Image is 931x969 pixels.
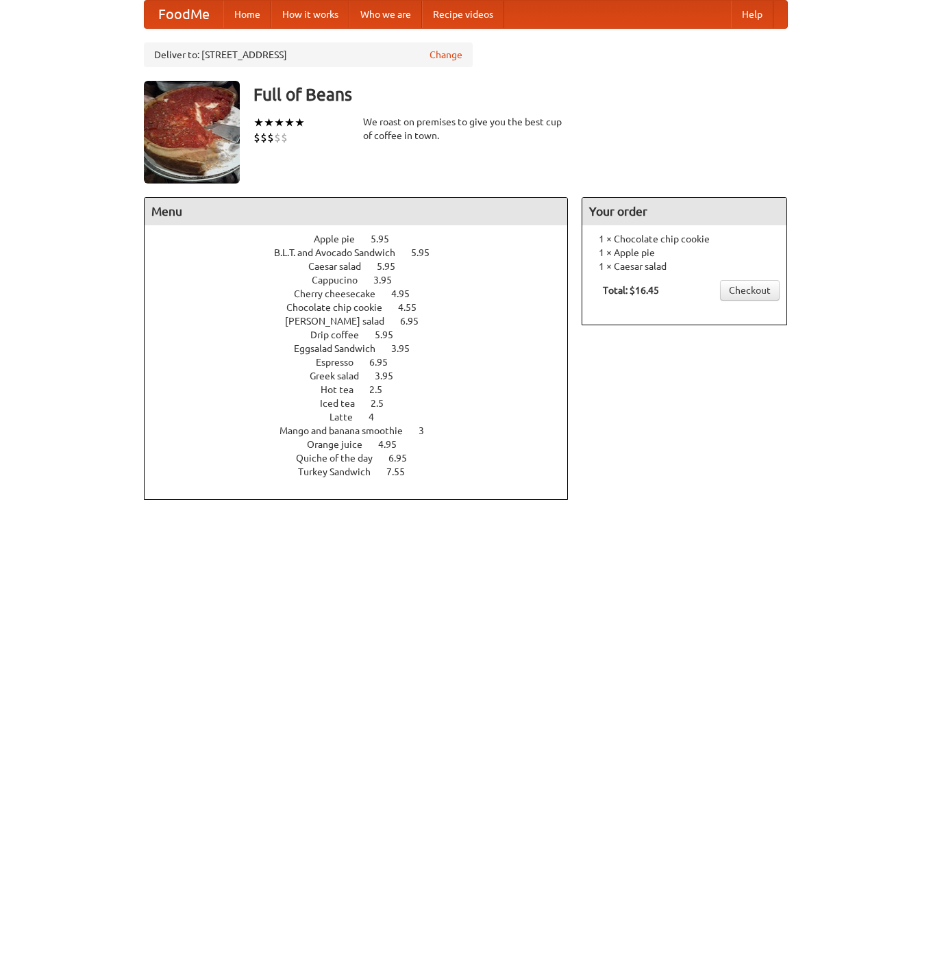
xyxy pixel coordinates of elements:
[369,412,388,423] span: 4
[267,130,274,145] li: $
[285,316,398,327] span: [PERSON_NAME] salad
[307,439,422,450] a: Orange juice 4.95
[430,48,462,62] a: Change
[144,42,473,67] div: Deliver to: [STREET_ADDRESS]
[294,288,389,299] span: Cherry cheesecake
[310,329,373,340] span: Drip coffee
[419,425,438,436] span: 3
[391,288,423,299] span: 4.95
[253,115,264,130] li: ★
[296,453,432,464] a: Quiche of the day 6.95
[281,130,288,145] li: $
[349,1,422,28] a: Who we are
[373,275,406,286] span: 3.95
[310,329,419,340] a: Drip coffee 5.95
[295,115,305,130] li: ★
[274,247,455,258] a: B.L.T. and Avocado Sandwich 5.95
[294,343,435,354] a: Eggsalad Sandwich 3.95
[398,302,430,313] span: 4.55
[589,260,780,273] li: 1 × Caesar salad
[422,1,504,28] a: Recipe videos
[294,288,435,299] a: Cherry cheesecake 4.95
[386,466,419,477] span: 7.55
[145,198,568,225] h4: Menu
[274,247,409,258] span: B.L.T. and Avocado Sandwich
[330,412,367,423] span: Latte
[321,384,408,395] a: Hot tea 2.5
[296,453,386,464] span: Quiche of the day
[145,1,223,28] a: FoodMe
[280,425,417,436] span: Mango and banana smoothie
[321,384,367,395] span: Hot tea
[375,370,407,381] span: 3.95
[589,232,780,246] li: 1 × Chocolate chip cookie
[310,370,419,381] a: Greek salad 3.95
[260,130,267,145] li: $
[369,357,401,368] span: 6.95
[274,115,284,130] li: ★
[731,1,773,28] a: Help
[314,234,414,244] a: Apple pie 5.95
[307,439,376,450] span: Orange juice
[371,398,397,409] span: 2.5
[253,130,260,145] li: $
[603,285,659,296] b: Total: $16.45
[320,398,409,409] a: Iced tea 2.5
[330,412,399,423] a: Latte 4
[286,302,442,313] a: Chocolate chip cookie 4.55
[369,384,396,395] span: 2.5
[388,453,421,464] span: 6.95
[411,247,443,258] span: 5.95
[308,261,421,272] a: Caesar salad 5.95
[298,466,430,477] a: Turkey Sandwich 7.55
[271,1,349,28] a: How it works
[400,316,432,327] span: 6.95
[589,246,780,260] li: 1 × Apple pie
[223,1,271,28] a: Home
[264,115,274,130] li: ★
[298,466,384,477] span: Turkey Sandwich
[253,81,788,108] h3: Full of Beans
[378,439,410,450] span: 4.95
[274,130,281,145] li: $
[363,115,569,142] div: We roast on premises to give you the best cup of coffee in town.
[280,425,449,436] a: Mango and banana smoothie 3
[316,357,413,368] a: Espresso 6.95
[312,275,371,286] span: Cappucino
[310,370,373,381] span: Greek salad
[284,115,295,130] li: ★
[285,316,444,327] a: [PERSON_NAME] salad 6.95
[320,398,369,409] span: Iced tea
[286,302,396,313] span: Chocolate chip cookie
[308,261,375,272] span: Caesar salad
[582,198,786,225] h4: Your order
[144,81,240,184] img: angular.jpg
[294,343,389,354] span: Eggsalad Sandwich
[377,261,409,272] span: 5.95
[371,234,403,244] span: 5.95
[316,357,367,368] span: Espresso
[391,343,423,354] span: 3.95
[375,329,407,340] span: 5.95
[312,275,417,286] a: Cappucino 3.95
[314,234,369,244] span: Apple pie
[720,280,780,301] a: Checkout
